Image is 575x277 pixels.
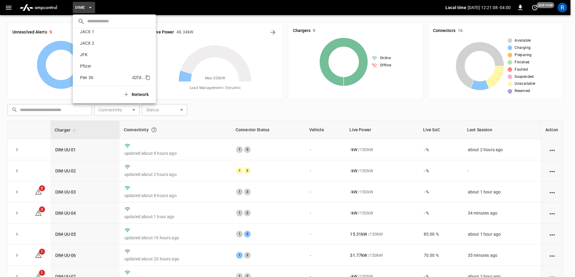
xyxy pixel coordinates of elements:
[145,74,151,81] div: copy
[78,29,132,35] p: JACX 1
[78,75,132,81] p: Pier 36
[78,40,131,46] p: JACX 2
[120,88,153,101] button: Network
[78,52,131,58] p: JFK
[78,63,132,69] p: Pfizer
